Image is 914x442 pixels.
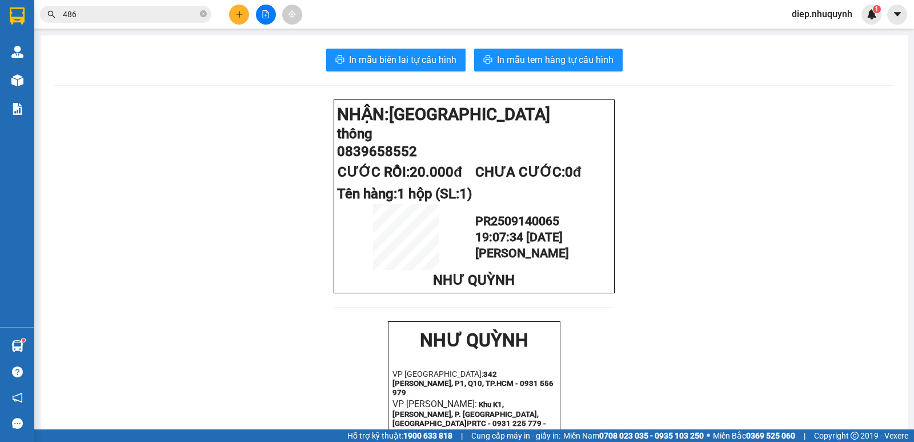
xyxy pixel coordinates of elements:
[565,164,582,180] span: 0đ
[11,103,23,115] img: solution-icon
[326,49,466,71] button: printerIn mẫu biên lai tự cấu hình
[47,10,55,18] span: search
[475,230,563,244] span: 19:07:34 [DATE]
[873,5,881,13] sup: 1
[459,186,472,202] span: 1)
[11,74,23,86] img: warehouse-icon
[229,5,249,25] button: plus
[22,339,25,342] sup: 1
[200,10,207,17] span: close-circle
[713,429,795,442] span: Miền Bắc
[282,5,302,25] button: aim
[12,392,23,403] span: notification
[262,10,270,18] span: file-add
[335,55,344,66] span: printer
[392,399,477,409] span: VP [PERSON_NAME]:
[483,55,492,66] span: printer
[338,164,462,180] span: CƯỚC RỒI:
[707,433,710,438] span: ⚪️
[349,53,456,67] span: In mẫu biên lai tự cấu hình
[497,53,614,67] span: In mẫu tem hàng tự cấu hình
[804,429,805,442] span: |
[12,418,23,429] span: message
[337,105,550,124] strong: NHẬN:
[471,429,560,442] span: Cung cấp máy in - giấy in:
[420,329,528,351] strong: NHƯ QUỲNH
[563,429,704,442] span: Miền Nam
[337,186,472,202] span: Tên hàng:
[851,432,859,440] span: copyright
[10,7,25,25] img: logo-vxr
[288,10,296,18] span: aim
[410,164,462,180] span: 20.000đ
[474,49,623,71] button: printerIn mẫu tem hàng tự cấu hình
[783,7,861,21] span: diep.nhuquynh
[892,9,903,19] span: caret-down
[337,126,372,142] span: thông
[11,46,23,58] img: warehouse-icon
[397,186,472,202] span: 1 hộp (SL:
[875,5,879,13] span: 1
[475,164,582,180] span: CHƯA CƯỚC:
[200,9,207,20] span: close-circle
[887,5,907,25] button: caret-down
[235,10,243,18] span: plus
[63,8,198,21] input: Tìm tên, số ĐT hoặc mã đơn
[433,272,515,288] span: NHƯ QUỲNH
[392,370,554,397] strong: 342 [PERSON_NAME], P1, Q10, TP.HCM - 0931 556 979
[599,431,704,440] strong: 0708 023 035 - 0935 103 250
[347,429,452,442] span: Hỗ trợ kỹ thuật:
[475,246,569,260] span: [PERSON_NAME]
[867,9,877,19] img: icon-new-feature
[12,367,23,377] span: question-circle
[475,214,559,228] span: PR2509140065
[337,144,417,160] span: 0839658552
[403,431,452,440] strong: 1900 633 818
[256,5,276,25] button: file-add
[461,429,463,442] span: |
[389,105,550,124] span: [GEOGRAPHIC_DATA]
[746,431,795,440] strong: 0369 525 060
[11,340,23,352] img: warehouse-icon
[392,369,556,397] p: VP [GEOGRAPHIC_DATA]:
